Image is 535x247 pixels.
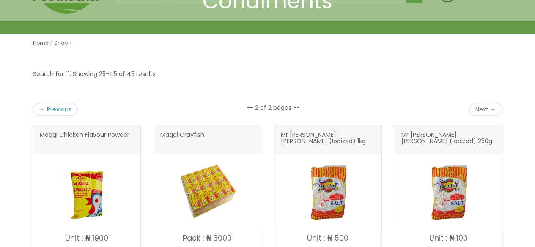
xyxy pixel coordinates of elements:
img: Mr Chef Salt (Iodized) 250g [417,161,480,224]
p: Search for "": Showing 25–45 of 45 results [33,69,156,79]
span: 0 [449,11,460,22]
input: Search our variety of products [167,18,406,33]
img: Maggi Chicken Flavour Powder [55,161,118,224]
img: Mr Chef Salt (Iodized) 1kg [296,161,359,224]
p: Unit : ₦ 100 [395,234,502,242]
button: Condiments [113,18,168,33]
span: Maggi Crayfish [160,132,204,149]
span: Maggi Chicken Flavour Powder [40,132,129,149]
p: Unit : ₦ 500 [274,234,381,242]
span: Mr [PERSON_NAME] [PERSON_NAME] (Iodized) 1kg [281,132,375,149]
span: Mr [PERSON_NAME] [PERSON_NAME] (Iodized) 250g [401,132,496,149]
p: Pack : ₦ 3000 [154,234,261,242]
img: Maggi Crayfish [176,161,239,224]
a: ← Previous [33,103,78,116]
li: -- 2 of 2 pages -- [247,103,300,112]
p: Unit : ₦ 1900 [33,234,140,242]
